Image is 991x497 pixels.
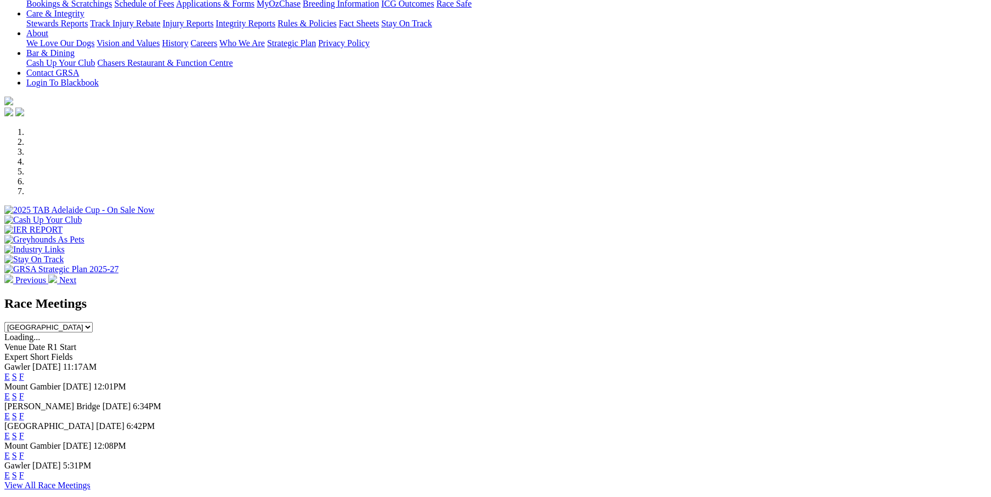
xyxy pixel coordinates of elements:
a: We Love Our Dogs [26,38,94,48]
a: Bar & Dining [26,48,75,58]
div: Care & Integrity [26,19,987,29]
span: [DATE] [32,362,61,371]
a: E [4,451,10,460]
a: Stewards Reports [26,19,88,28]
span: Fields [51,352,72,362]
a: Rules & Policies [278,19,337,28]
a: Care & Integrity [26,9,84,18]
span: Short [30,352,49,362]
span: R1 Start [47,342,76,352]
a: E [4,372,10,381]
span: Loading... [4,332,40,342]
a: Track Injury Rebate [90,19,160,28]
img: chevron-right-pager-white.svg [48,274,57,283]
span: [DATE] [103,402,131,411]
span: [DATE] [63,441,92,450]
span: Next [59,275,76,285]
span: Mount Gambier [4,382,61,391]
span: [GEOGRAPHIC_DATA] [4,421,94,431]
img: Industry Links [4,245,65,255]
a: F [19,411,24,421]
a: Cash Up Your Club [26,58,95,67]
span: Expert [4,352,28,362]
img: 2025 TAB Adelaide Cup - On Sale Now [4,205,155,215]
img: Stay On Track [4,255,64,264]
span: 12:08PM [93,441,126,450]
a: S [12,411,17,421]
span: 5:31PM [63,461,92,470]
span: Previous [15,275,46,285]
a: S [12,451,17,460]
a: E [4,411,10,421]
a: Injury Reports [162,19,213,28]
a: F [19,471,24,480]
a: Integrity Reports [216,19,275,28]
span: Gawler [4,461,30,470]
a: Who We Are [219,38,265,48]
span: 11:17AM [63,362,97,371]
a: Stay On Track [381,19,432,28]
a: F [19,372,24,381]
span: Mount Gambier [4,441,61,450]
a: Next [48,275,76,285]
span: [DATE] [32,461,61,470]
a: E [4,431,10,440]
a: Chasers Restaurant & Function Centre [97,58,233,67]
a: F [19,431,24,440]
span: [DATE] [63,382,92,391]
span: 6:42PM [127,421,155,431]
span: 6:34PM [133,402,161,411]
a: S [12,471,17,480]
span: Date [29,342,45,352]
a: Previous [4,275,48,285]
a: About [26,29,48,38]
a: View All Race Meetings [4,481,90,490]
img: Cash Up Your Club [4,215,82,225]
img: IER REPORT [4,225,63,235]
a: F [19,392,24,401]
a: Strategic Plan [267,38,316,48]
a: S [12,431,17,440]
a: F [19,451,24,460]
a: Fact Sheets [339,19,379,28]
img: twitter.svg [15,108,24,116]
img: facebook.svg [4,108,13,116]
div: Bar & Dining [26,58,987,68]
h2: Race Meetings [4,296,987,311]
div: About [26,38,987,48]
span: 12:01PM [93,382,126,391]
a: Vision and Values [97,38,160,48]
a: Privacy Policy [318,38,370,48]
img: chevron-left-pager-white.svg [4,274,13,283]
span: Venue [4,342,26,352]
span: Gawler [4,362,30,371]
a: Contact GRSA [26,68,79,77]
a: E [4,392,10,401]
a: S [12,392,17,401]
a: E [4,471,10,480]
a: History [162,38,188,48]
a: Careers [190,38,217,48]
span: [PERSON_NAME] Bridge [4,402,100,411]
a: Login To Blackbook [26,78,99,87]
a: S [12,372,17,381]
span: [DATE] [96,421,124,431]
img: logo-grsa-white.png [4,97,13,105]
img: Greyhounds As Pets [4,235,84,245]
img: GRSA Strategic Plan 2025-27 [4,264,118,274]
